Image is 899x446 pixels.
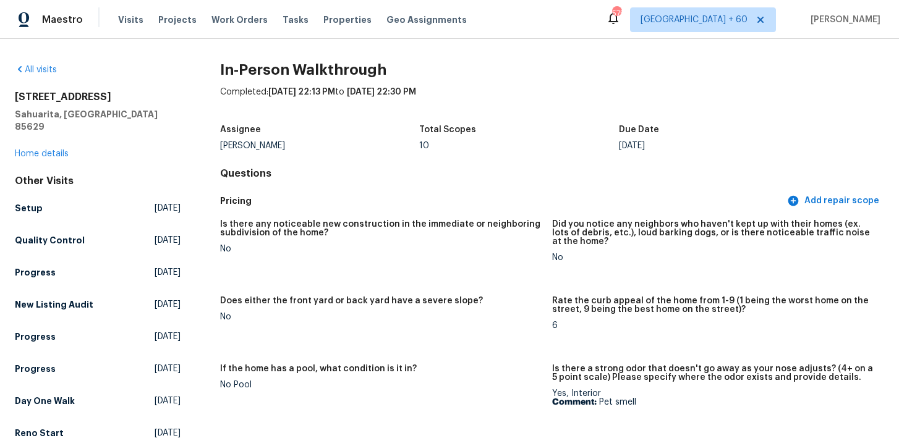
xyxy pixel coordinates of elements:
span: Projects [158,14,197,26]
h5: If the home has a pool, what condition is it in? [220,364,417,373]
div: [PERSON_NAME] [220,141,419,150]
span: Geo Assignments [386,14,467,26]
h5: Progress [15,266,56,279]
div: Yes, Interior [552,389,874,406]
h5: Sahuarita, [GEOGRAPHIC_DATA] 85629 [15,108,181,133]
span: Work Orders [211,14,268,26]
h5: Progress [15,330,56,343]
h5: Setup [15,202,43,214]
h5: Quality Control [15,234,85,246]
span: [PERSON_NAME] [806,14,880,26]
span: [DATE] [155,395,181,407]
h4: Questions [220,167,884,180]
span: [DATE] [155,266,181,279]
a: Progress[DATE] [15,358,181,380]
h5: Did you notice any neighbors who haven't kept up with their homes (ex. lots of debris, etc.), lou... [552,220,874,246]
h5: New Listing Audit [15,298,93,311]
div: [DATE] [619,141,818,150]
div: No [220,313,542,321]
span: [DATE] [155,298,181,311]
span: [DATE] 22:30 PM [347,88,416,96]
h2: [STREET_ADDRESS] [15,91,181,103]
span: Add repair scope [790,193,879,209]
a: All visits [15,65,57,74]
span: Properties [323,14,372,26]
h5: Pricing [220,195,785,208]
span: [DATE] [155,234,181,246]
span: [DATE] [155,427,181,439]
div: 10 [419,141,618,150]
h5: Progress [15,363,56,375]
b: Comment: [552,398,597,406]
div: 575 [612,7,621,20]
div: No [552,253,874,262]
a: Reno Start[DATE] [15,422,181,444]
span: Tasks [283,15,309,24]
div: Other Visits [15,175,181,187]
span: Maestro [42,14,83,26]
span: [DATE] 22:13 PM [268,88,335,96]
a: Setup[DATE] [15,197,181,219]
span: [DATE] [155,202,181,214]
span: [GEOGRAPHIC_DATA] + 60 [641,14,748,26]
p: Pet smell [552,398,874,406]
h5: Is there a strong odor that doesn't go away as your nose adjusts? (4+ on a 5 point scale) Please ... [552,364,874,382]
a: Progress[DATE] [15,326,181,348]
div: Completed: to [220,86,884,118]
span: Visits [118,14,143,26]
a: Day One Walk[DATE] [15,390,181,412]
a: Home details [15,149,69,158]
h5: Due Date [619,125,659,134]
div: No [220,245,542,253]
h5: Rate the curb appeal of the home from 1-9 (1 being the worst home on the street, 9 being the best... [552,297,874,314]
h5: Total Scopes [419,125,476,134]
h5: Is there any noticeable new construction in the immediate or neighboring subdivision of the home? [220,220,542,237]
button: Add repair scope [785,190,884,212]
h2: In-Person Walkthrough [220,64,884,76]
span: [DATE] [155,363,181,375]
a: Quality Control[DATE] [15,229,181,251]
h5: Reno Start [15,427,64,439]
div: No Pool [220,381,542,389]
h5: Does either the front yard or back yard have a severe slope? [220,297,483,305]
h5: Assignee [220,125,261,134]
a: Progress[DATE] [15,261,181,284]
span: [DATE] [155,330,181,343]
div: 6 [552,321,874,330]
h5: Day One Walk [15,395,75,407]
a: New Listing Audit[DATE] [15,293,181,316]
